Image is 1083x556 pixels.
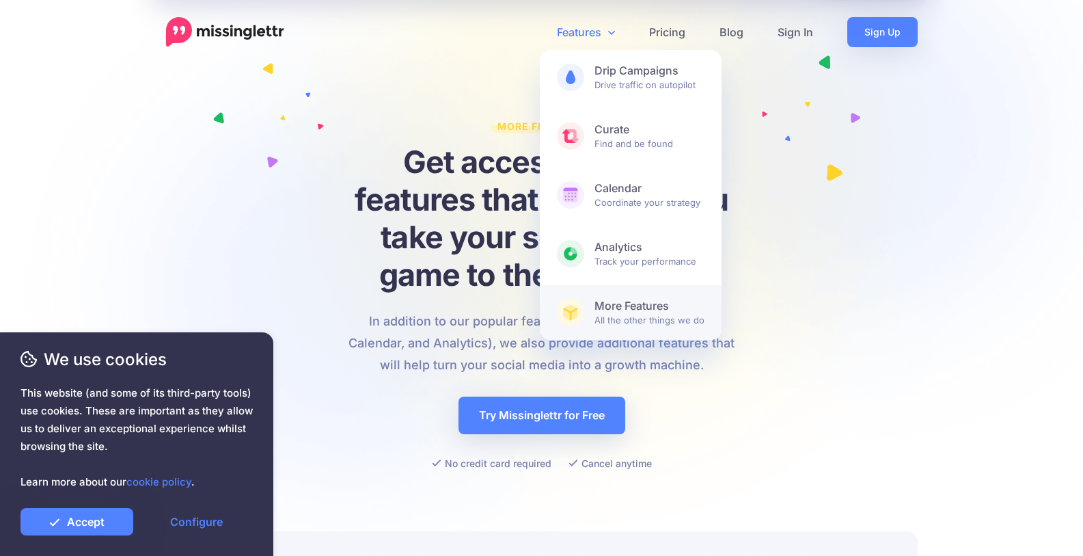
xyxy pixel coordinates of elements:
[20,508,133,535] a: Accept
[540,226,722,281] a: AnalyticsTrack your performance
[702,17,760,47] a: Blog
[540,168,722,222] a: CalendarCoordinate your strategy
[594,299,704,326] span: All the other things we do
[540,50,722,340] div: Features
[847,17,918,47] a: Sign Up
[348,143,735,293] h1: Get access to more features that can help you take your social media game to the next level!
[594,299,704,313] b: More Features
[166,17,284,47] a: Home
[594,64,704,91] span: Drive traffic on autopilot
[432,455,551,472] li: No credit card required
[140,508,253,535] a: Configure
[540,285,722,340] a: More FeaturesAll the other things we do
[594,181,704,196] b: Calendar
[126,475,191,488] a: cookie policy
[491,120,593,139] span: More Features
[348,310,735,376] p: In addition to our popular features (Drip campaign, Curate, Calendar, and Analytics), we also pro...
[20,384,253,491] span: This website (and some of its third-party tools) use cookies. These are important as they allow u...
[760,17,830,47] a: Sign In
[458,397,625,434] a: Try Missinglettr for Free
[540,50,722,105] a: Drip CampaignsDrive traffic on autopilot
[594,240,704,267] span: Track your performance
[540,17,632,47] a: Features
[594,181,704,209] span: Coordinate your strategy
[632,17,702,47] a: Pricing
[594,122,704,137] b: Curate
[594,64,704,78] b: Drip Campaigns
[594,240,704,254] b: Analytics
[20,347,253,371] span: We use cookies
[540,109,722,163] a: CurateFind and be found
[594,122,704,150] span: Find and be found
[568,455,652,472] li: Cancel anytime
